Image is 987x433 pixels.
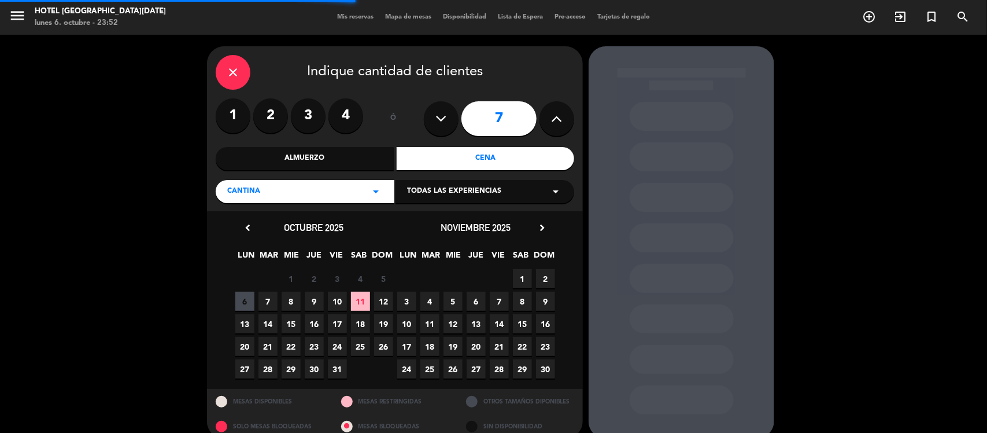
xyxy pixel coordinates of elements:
span: 27 [235,359,254,379]
span: 19 [374,314,393,333]
span: 18 [420,337,439,356]
span: SAB [512,248,531,267]
div: Cena [397,147,575,170]
div: ó [375,98,412,139]
span: 29 [513,359,532,379]
span: 20 [235,337,254,356]
span: 12 [374,292,393,311]
span: JUE [467,248,486,267]
div: OTROS TAMAÑOS DIPONIBLES [457,389,583,414]
span: 17 [328,314,347,333]
i: arrow_drop_down [369,185,383,199]
span: 22 [513,337,532,356]
i: turned_in_not [925,10,938,24]
i: close [226,65,240,79]
label: 3 [291,98,326,133]
span: 11 [351,292,370,311]
span: 6 [235,292,254,311]
i: exit_to_app [893,10,907,24]
span: Todas las experiencias [407,186,501,197]
span: octubre 2025 [284,222,344,233]
span: 18 [351,314,370,333]
span: DOM [534,248,553,267]
span: 29 [282,359,301,379]
span: 30 [305,359,324,379]
span: MAR [422,248,441,267]
span: 20 [467,337,486,356]
span: 4 [420,292,439,311]
span: 30 [536,359,555,379]
span: 5 [443,292,463,311]
div: MESAS RESTRINGIDAS [332,389,458,414]
span: 12 [443,314,463,333]
span: LUN [399,248,418,267]
i: menu [9,7,26,24]
span: 3 [328,269,347,288]
span: Mis reservas [331,14,379,20]
span: 15 [513,314,532,333]
span: 8 [282,292,301,311]
i: search [956,10,970,24]
span: 6 [467,292,486,311]
span: 1 [513,269,532,288]
i: arrow_drop_down [549,185,563,199]
div: Almuerzo [216,147,394,170]
span: 14 [490,314,509,333]
span: MAR [260,248,279,267]
span: 26 [374,337,393,356]
div: Indique cantidad de clientes [216,55,574,90]
span: 28 [490,359,509,379]
div: lunes 6. octubre - 23:52 [35,17,166,29]
span: 1 [282,269,301,288]
i: add_circle_outline [862,10,876,24]
span: 24 [397,359,416,379]
span: Pre-acceso [549,14,592,20]
span: 10 [397,314,416,333]
i: chevron_right [536,222,548,234]
span: 19 [443,337,463,356]
span: MIE [282,248,301,267]
span: 24 [328,337,347,356]
span: 7 [258,292,278,311]
div: MESAS DISPONIBLES [207,389,332,414]
span: Tarjetas de regalo [592,14,656,20]
span: Mapa de mesas [379,14,437,20]
span: 27 [467,359,486,379]
label: 4 [328,98,363,133]
span: 16 [305,314,324,333]
span: 26 [443,359,463,379]
span: 21 [490,337,509,356]
span: MIE [444,248,463,267]
span: noviembre 2025 [441,222,511,233]
span: 2 [305,269,324,288]
span: LUN [237,248,256,267]
span: DOM [372,248,391,267]
span: 2 [536,269,555,288]
span: JUE [305,248,324,267]
span: 28 [258,359,278,379]
span: 22 [282,337,301,356]
span: 25 [420,359,439,379]
span: CANTINA [227,186,260,197]
span: 7 [490,292,509,311]
span: VIE [489,248,508,267]
span: 11 [420,314,439,333]
span: 23 [536,337,555,356]
span: 17 [397,337,416,356]
span: 9 [536,292,555,311]
span: SAB [350,248,369,267]
span: 10 [328,292,347,311]
span: 9 [305,292,324,311]
span: 31 [328,359,347,379]
label: 1 [216,98,250,133]
button: menu [9,7,26,28]
span: 4 [351,269,370,288]
label: 2 [253,98,288,133]
span: 3 [397,292,416,311]
span: 16 [536,314,555,333]
span: Lista de Espera [492,14,549,20]
span: 23 [305,337,324,356]
span: 14 [258,314,278,333]
span: 21 [258,337,278,356]
span: 8 [513,292,532,311]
